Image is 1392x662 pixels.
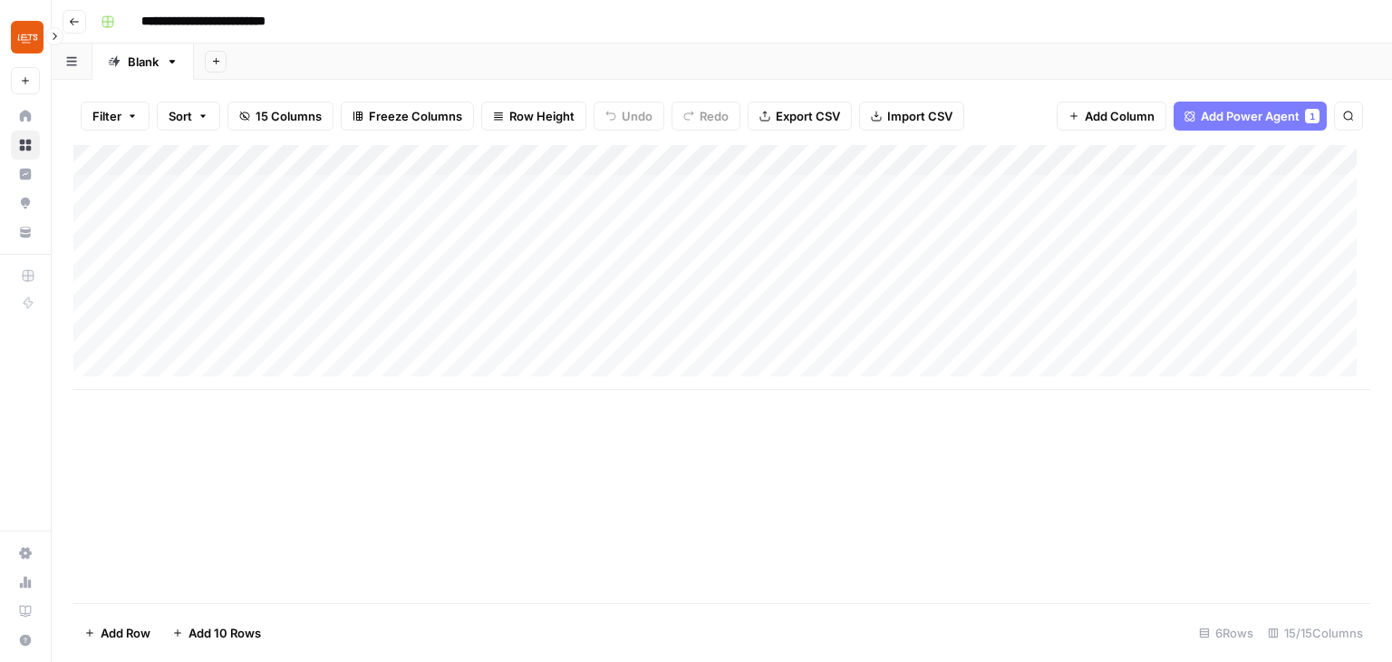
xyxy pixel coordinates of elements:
span: 1 [1310,109,1315,123]
button: Add 10 Rows [161,618,272,647]
span: Sort [169,107,192,125]
a: Settings [11,539,40,568]
span: 15 Columns [256,107,322,125]
span: Add Column [1085,107,1155,125]
button: Add Power Agent1 [1174,102,1327,131]
button: Add Row [73,618,161,647]
div: 1 [1305,109,1319,123]
button: Undo [594,102,664,131]
span: Redo [700,107,729,125]
span: Add Power Agent [1201,107,1300,125]
span: Undo [622,107,652,125]
span: Export CSV [776,107,840,125]
img: LETS Logo [11,21,43,54]
span: Import CSV [887,107,952,125]
a: Usage [11,568,40,597]
div: 15/15 Columns [1261,618,1370,647]
span: Add 10 Rows [188,624,261,642]
button: Filter [81,102,150,131]
div: 6 Rows [1192,618,1261,647]
span: Add Row [101,624,150,642]
button: Sort [157,102,220,131]
div: Blank [128,53,159,71]
a: Learning Hub [11,597,40,626]
span: Filter [92,107,121,125]
button: Export CSV [748,102,852,131]
button: Import CSV [859,102,964,131]
button: Help + Support [11,626,40,655]
button: Workspace: LETS [11,15,40,60]
span: Freeze Columns [369,107,462,125]
a: Your Data [11,218,40,247]
button: Redo [672,102,740,131]
span: Row Height [509,107,575,125]
button: Freeze Columns [341,102,474,131]
button: 15 Columns [227,102,333,131]
a: Insights [11,160,40,189]
a: Opportunities [11,189,40,218]
a: Browse [11,131,40,160]
button: Add Column [1057,102,1166,131]
a: Home [11,102,40,131]
a: Blank [92,44,194,80]
button: Row Height [481,102,586,131]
